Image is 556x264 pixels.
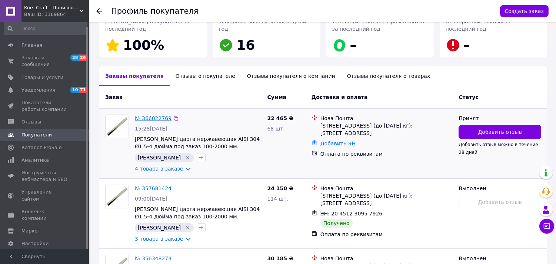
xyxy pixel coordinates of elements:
[105,94,122,100] span: Заказ
[24,11,89,18] div: Ваш ID: 3169864
[21,74,63,81] span: Товары и услуги
[320,219,353,228] div: Получено
[21,87,55,93] span: Уведомления
[500,5,549,17] button: Создать заказ
[459,255,541,262] div: Выполнен
[478,128,522,136] span: Добавить отзыв
[21,169,69,183] span: Инструменты вебмастера и SEO
[138,225,181,231] span: [PERSON_NAME]
[267,126,285,132] span: 68 шт.
[138,155,181,161] span: [PERSON_NAME]
[135,206,260,220] a: [PERSON_NAME] царга нержавеющая AISI 304 Ø1.5-4 дюйма под заказ 100-2000 мм.
[21,157,49,164] span: Аналитика
[320,211,383,217] span: ЭН: 20 4512 3095 7926
[135,115,172,121] a: № 366022769
[123,37,164,53] span: 100%
[341,66,436,86] div: Отзывы покупателя о товарах
[135,236,183,242] a: 3 товара в заказе
[267,94,286,100] span: Сумма
[320,255,453,262] div: Нова Пошта
[267,185,293,191] span: 24 150 ₴
[111,7,199,16] h1: Профиль покупателя
[21,189,69,202] span: Управление сайтом
[185,225,191,231] svg: Удалить метку
[21,240,49,247] span: Настройки
[135,136,260,149] a: [PERSON_NAME] царга нержавеющая AISI 304 Ø1.5-4 дюйма под заказ 100-2000 мм.
[79,87,87,93] span: 71
[21,119,41,125] span: Отзывы
[320,185,453,192] div: Нова Пошта
[135,166,183,172] a: 4 товара в заказе
[4,22,87,35] input: Поиск
[267,196,288,202] span: 114 шт.
[135,185,172,191] a: № 357681424
[99,66,170,86] div: Заказы покупателя
[24,4,80,11] span: Kors Craft - Производитель дистилляционного оборудования
[459,125,541,139] button: Добавить отзыв
[320,141,356,146] a: Добавить ЭН
[70,55,79,61] span: 28
[105,185,129,208] a: Фото товару
[135,196,167,202] span: 09:00[DATE]
[21,55,69,68] span: Заказы и сообщения
[320,122,453,137] div: [STREET_ADDRESS] (до [DATE] кг): [STREET_ADDRESS]
[21,208,69,222] span: Кошелек компании
[185,155,191,161] svg: Удалить метку
[70,87,79,93] span: 10
[320,115,453,122] div: Нова Пошта
[267,255,293,261] span: 30 185 ₴
[105,115,129,138] a: Фото товару
[463,37,470,53] span: –
[539,219,554,234] button: Чат с покупателем
[320,150,453,158] div: Оплата по реквизитам
[320,231,453,238] div: Оплата по реквизитам
[21,228,40,234] span: Маркет
[320,192,453,207] div: [STREET_ADDRESS] (до [DATE] кг): [STREET_ADDRESS]
[106,115,129,138] img: Фото товару
[135,255,172,261] a: № 356348273
[350,37,357,53] span: –
[236,37,255,53] span: 16
[21,144,61,151] span: Каталог ProSale
[459,142,538,155] span: Добавить отзыв можно в течение 28 дней
[267,115,293,121] span: 22 465 ₴
[459,94,478,100] span: Статус
[21,132,52,138] span: Покупатели
[312,94,368,100] span: Доставка и оплата
[79,55,87,61] span: 26
[459,185,541,192] div: Выполнен
[21,42,42,49] span: Главная
[459,115,541,122] div: Принят
[135,126,167,132] span: 15:28[DATE]
[170,66,241,86] div: Отзывы о покупателе
[96,7,102,15] div: Вернуться назад
[21,99,69,113] span: Показатели работы компании
[106,185,129,208] img: Фото товару
[241,66,341,86] div: Отзывы покупателя о компании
